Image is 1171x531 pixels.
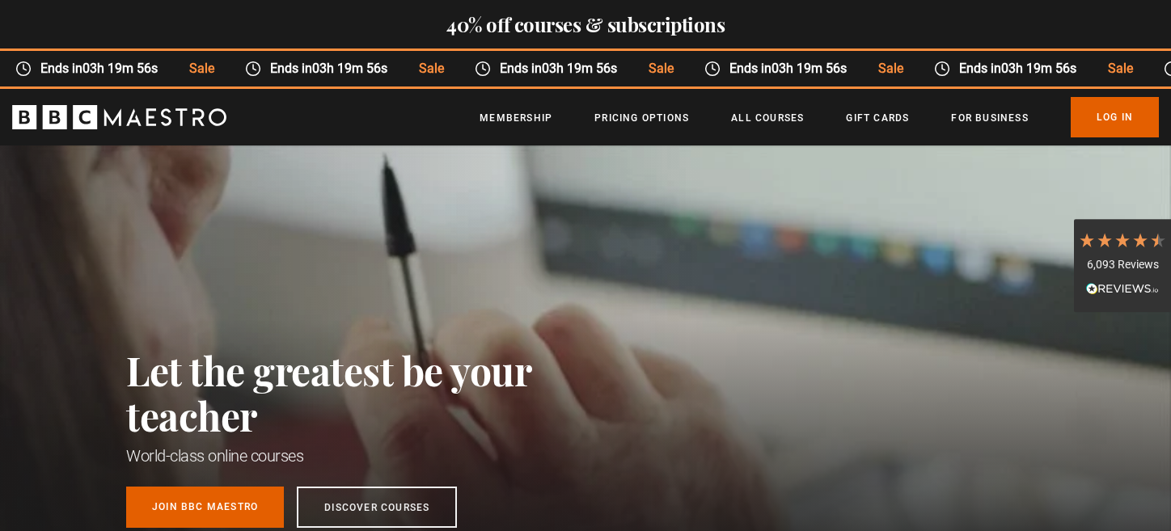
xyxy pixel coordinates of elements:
[632,59,688,78] span: Sale
[1078,257,1167,273] div: 6,093 Reviews
[126,445,603,467] h1: World-class online courses
[542,61,617,76] time: 03h 19m 56s
[403,59,459,78] span: Sale
[721,59,862,78] span: Ends in
[480,97,1159,137] nav: Primary
[126,348,603,438] h2: Let the greatest be your teacher
[772,61,847,76] time: 03h 19m 56s
[312,61,387,76] time: 03h 19m 56s
[846,110,909,126] a: Gift Cards
[32,59,173,78] span: Ends in
[1078,280,1167,300] div: Read All Reviews
[1074,219,1171,313] div: 6,093 ReviewsRead All Reviews
[261,59,403,78] span: Ends in
[82,61,158,76] time: 03h 19m 56s
[1001,61,1076,76] time: 03h 19m 56s
[951,110,1028,126] a: For business
[1071,97,1159,137] a: Log In
[1092,59,1148,78] span: Sale
[594,110,689,126] a: Pricing Options
[491,59,632,78] span: Ends in
[950,59,1092,78] span: Ends in
[1078,231,1167,249] div: 4.7 Stars
[173,59,229,78] span: Sale
[480,110,552,126] a: Membership
[862,59,918,78] span: Sale
[731,110,804,126] a: All Courses
[1086,283,1159,294] img: REVIEWS.io
[12,105,226,129] svg: BBC Maestro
